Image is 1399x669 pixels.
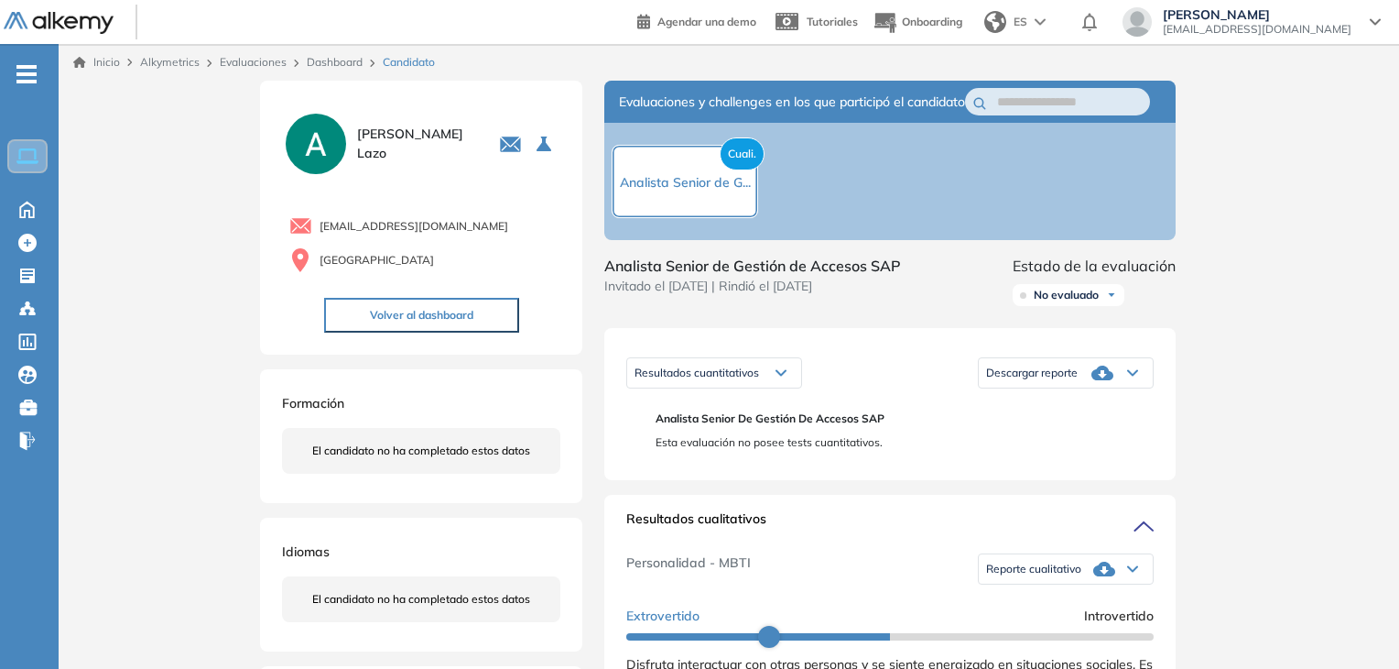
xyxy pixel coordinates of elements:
span: Resultados cualitativos [626,510,766,539]
span: Introvertido [1084,607,1154,626]
span: Alkymetrics [140,55,200,69]
span: Esta evaluación no posee tests cuantitativos. [656,434,1139,451]
span: Cuali. [720,137,765,170]
img: Logo [4,12,114,35]
span: Personalidad - MBTI [626,554,751,585]
span: [GEOGRAPHIC_DATA] [320,252,434,269]
span: Invitado el [DATE] | Rindió el [DATE] [604,277,901,296]
span: Idiomas [282,543,330,560]
img: Ícono de flecha [1106,290,1117,301]
span: Agendar una demo [657,15,756,28]
span: [PERSON_NAME] Lazo [357,125,477,163]
img: PROFILE_MENU_LOGO_USER [282,110,350,178]
span: Estado de la evaluación [1013,255,1176,277]
a: Evaluaciones [220,55,287,69]
img: world [984,11,1006,33]
span: Evaluaciones y challenges en los que participó el candidato [619,93,965,112]
span: Analista Senior de G... [620,174,751,191]
span: Extrovertido [626,607,699,626]
span: Onboarding [902,15,962,28]
span: [EMAIL_ADDRESS][DOMAIN_NAME] [320,218,508,235]
button: Volver al dashboard [324,298,519,333]
span: No evaluado [1034,288,1099,302]
span: Tutoriales [807,15,858,28]
i: - [16,72,37,76]
span: Descargar reporte [986,366,1078,380]
button: Onboarding [873,3,962,42]
span: Analista Senior de Gestión de Accesos SAP [604,255,901,277]
a: Agendar una demo [637,9,756,31]
a: Inicio [73,54,120,71]
a: Dashboard [307,55,363,69]
span: Resultados cuantitativos [634,366,759,379]
span: Analista Senior de Gestión de Accesos SAP [656,411,1139,427]
span: Formación [282,395,344,411]
span: Candidato [383,54,435,71]
span: ES [1014,14,1027,30]
span: [PERSON_NAME] [1163,7,1351,22]
img: arrow [1035,18,1046,26]
span: El candidato no ha completado estos datos [312,443,530,459]
span: Reporte cualitativo [986,562,1081,576]
span: [EMAIL_ADDRESS][DOMAIN_NAME] [1163,22,1351,37]
span: El candidato no ha completado estos datos [312,591,530,608]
